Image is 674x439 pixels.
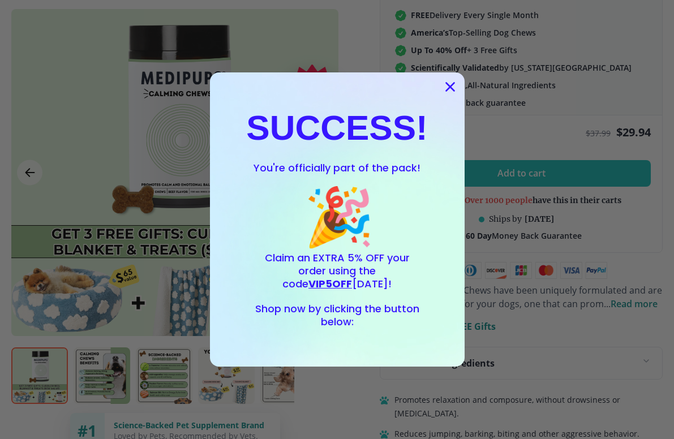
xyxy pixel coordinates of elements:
[246,108,427,147] strong: SUCCESS!
[440,77,460,97] button: Close dialog
[304,181,375,252] span: 🎉
[255,302,419,329] span: Shop now by clicking the button below:
[265,251,410,291] span: Claim an EXTRA 5% OFF your order using the code [DATE]!
[308,277,352,291] span: VIP5OFF
[254,161,420,175] span: You're officially part of the pack!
